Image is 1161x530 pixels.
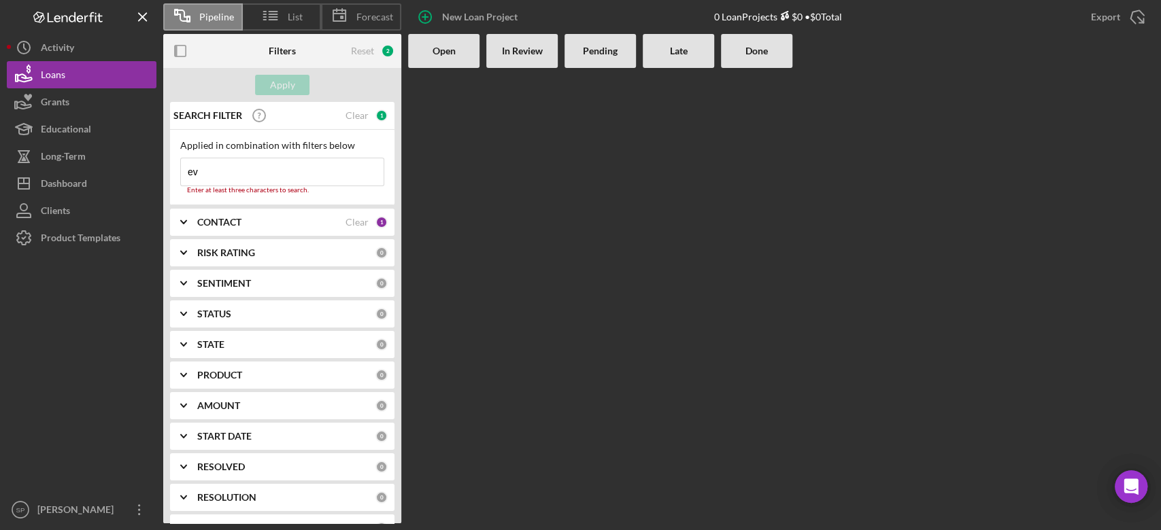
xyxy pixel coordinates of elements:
div: Clients [41,197,70,228]
div: Enter at least three characters to search. [180,186,384,194]
div: New Loan Project [442,3,518,31]
div: Educational [41,116,91,146]
b: START DATE [197,431,252,442]
button: SP[PERSON_NAME] [7,496,156,523]
div: [PERSON_NAME] [34,496,122,527]
span: Pipeline [199,12,234,22]
div: 0 [375,247,388,259]
button: Dashboard [7,170,156,197]
b: PRODUCT [197,370,242,381]
text: SP [16,506,25,514]
b: RESOLUTION [197,492,256,503]
button: New Loan Project [408,3,531,31]
button: Apply [255,75,309,95]
div: Reset [351,46,374,56]
button: Grants [7,88,156,116]
div: Dashboard [41,170,87,200]
div: Grants [41,88,69,119]
button: Loans [7,61,156,88]
div: 0 [375,308,388,320]
b: CONTACT [197,217,241,228]
b: RESOLVED [197,461,245,472]
b: Open [433,46,456,56]
b: In Review [502,46,543,56]
div: 0 Loan Projects • $0 Total [714,11,842,22]
b: Pending [583,46,618,56]
div: Applied in combination with filters below [180,140,384,151]
span: List [288,12,303,22]
b: SENTIMENT [197,278,251,289]
div: Activity [41,34,74,65]
div: Open Intercom Messenger [1115,470,1147,503]
div: 0 [375,369,388,381]
div: 0 [375,430,388,442]
div: Clear [346,110,369,121]
div: 0 [375,461,388,473]
b: STATE [197,339,224,350]
div: $0 [777,11,803,22]
b: Filters [269,46,296,56]
div: Export [1091,3,1120,31]
button: Clients [7,197,156,224]
button: Product Templates [7,224,156,251]
div: Clear [346,217,369,228]
div: 2 [381,44,394,58]
div: 1 [375,216,388,228]
div: Loans [41,61,65,92]
div: Apply [270,75,295,95]
button: Activity [7,34,156,61]
b: Late [670,46,688,56]
div: 0 [375,491,388,503]
div: 0 [375,338,388,351]
div: 0 [375,277,388,289]
span: Forecast [356,12,393,22]
button: Long-Term [7,143,156,170]
div: 0 [375,400,388,412]
b: STATUS [197,308,231,319]
b: Done [745,46,768,56]
button: Educational [7,116,156,143]
button: Export [1077,3,1154,31]
div: Product Templates [41,224,120,255]
div: 1 [375,109,388,122]
div: Long-Term [41,143,86,173]
b: AMOUNT [197,400,240,411]
b: SEARCH FILTER [173,110,242,121]
b: RISK RATING [197,247,255,258]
